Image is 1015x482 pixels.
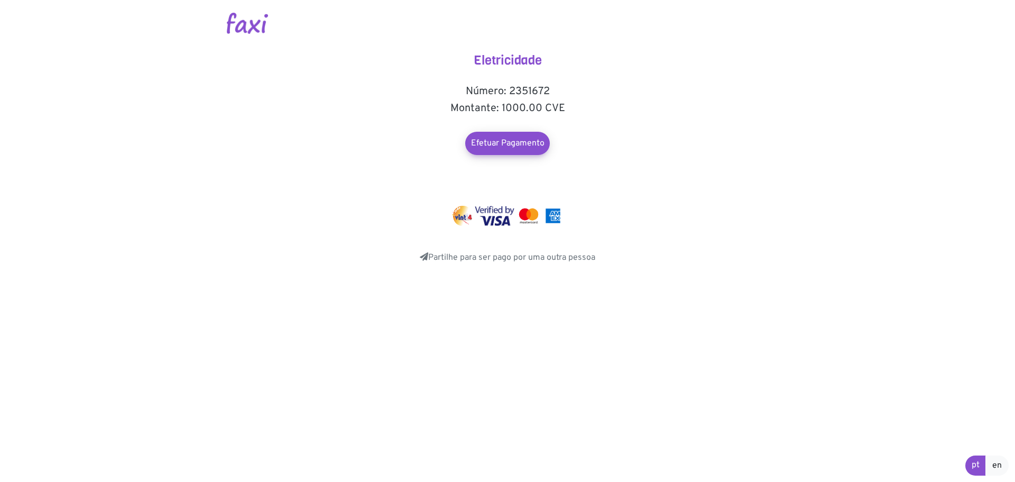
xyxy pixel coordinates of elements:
[475,206,514,226] img: visa
[420,252,595,263] a: Partilhe para ser pago por uma outra pessoa
[402,53,613,68] h4: Eletricidade
[985,456,1009,476] a: en
[965,456,986,476] a: pt
[452,206,473,226] img: vinti4
[516,206,541,226] img: mastercard
[402,85,613,98] h5: Número: 2351672
[402,102,613,115] h5: Montante: 1000.00 CVE
[465,132,550,155] a: Efetuar Pagamento
[543,206,563,226] img: mastercard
